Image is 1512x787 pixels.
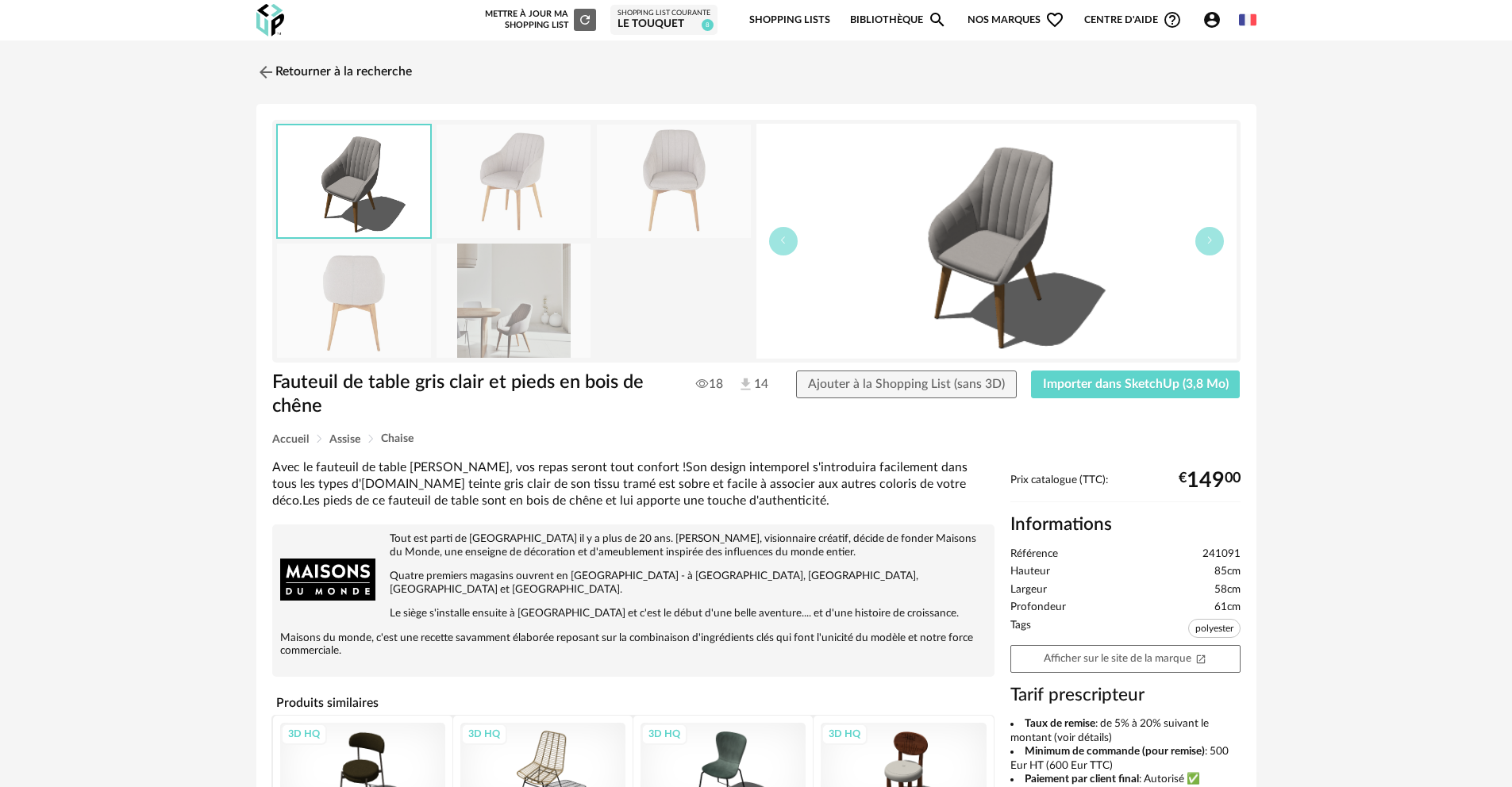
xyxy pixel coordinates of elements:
span: Centre d'aideHelp Circle Outline icon [1084,10,1182,29]
span: Accueil [272,434,309,445]
p: Tout est parti de [GEOGRAPHIC_DATA] il y a plus de 20 ans. [PERSON_NAME], visionnaire créatif, dé... [280,532,987,559]
b: Minimum de commande (pour remise) [1025,746,1205,757]
span: Open In New icon [1195,652,1206,663]
li: : 500 Eur HT (600 Eur TTC) [1010,745,1241,773]
span: Largeur [1010,583,1047,597]
a: Retourner à la recherche [256,55,412,90]
span: Assise [329,434,360,445]
span: Tags [1010,619,1031,642]
span: 61cm [1214,601,1241,615]
div: 3D HQ [281,724,327,744]
span: Référence [1010,547,1058,562]
a: BibliothèqueMagnify icon [850,2,947,39]
span: Help Circle Outline icon [1163,10,1182,29]
a: Shopping Lists [749,2,830,39]
img: OXP [256,4,284,36]
a: Afficher sur le site de la marqueOpen In New icon [1010,645,1241,673]
p: Le siège s'installe ensuite à [GEOGRAPHIC_DATA] et c'est le début d'une belle aventure.... et d'u... [280,607,987,620]
span: Magnify icon [928,10,947,29]
span: 58cm [1214,583,1241,597]
span: Ajouter à la Shopping List (sans 3D) [808,378,1005,390]
span: 8 [702,19,714,31]
span: Account Circle icon [1202,10,1222,29]
b: Paiement par client final [1025,774,1139,785]
img: fr [1239,11,1256,29]
span: 18 [696,376,723,392]
img: svg+xml;base64,PHN2ZyB3aWR0aD0iMjQiIGhlaWdodD0iMjQiIHZpZXdCb3g9IjAgMCAyNCAyNCIgZmlsbD0ibm9uZSIgeG... [256,63,275,82]
div: Le Touquet [617,17,710,32]
img: fauteuil-de-table-gris-clair-et-pieds-en-bois-de-chene-1000-14-11-241091_5.jpg [437,244,591,357]
img: thumbnail.png [278,125,430,237]
img: fauteuil-de-table-gris-clair-et-pieds-en-bois-de-chene-1000-14-11-241091_6.jpg [437,125,591,238]
span: Account Circle icon [1202,10,1229,29]
div: Shopping List courante [617,9,710,18]
span: 241091 [1202,547,1241,562]
div: Mettre à jour ma Shopping List [482,9,596,31]
img: thumbnail.png [756,124,1237,359]
span: 14 [737,376,767,393]
div: Breadcrumb [272,433,1241,445]
h2: Informations [1010,513,1241,536]
button: Importer dans SketchUp (3,8 Mo) [1031,370,1241,399]
button: Ajouter à la Shopping List (sans 3D) [796,370,1017,399]
span: Heart Outline icon [1045,10,1064,29]
h1: Fauteuil de table gris clair et pieds en bois de chêne [272,370,667,419]
div: 3D HQ [821,724,868,744]
img: fauteuil-de-table-gris-clair-et-pieds-en-bois-de-chene-1000-14-11-241091_2.jpg [597,125,751,238]
li: : Autorisé ✅ [1010,773,1241,787]
img: fauteuil-de-table-gris-clair-et-pieds-en-bois-de-chene-1000-14-11-241091_3.jpg [277,244,431,357]
span: 149 [1187,474,1225,487]
span: Hauteur [1010,565,1050,579]
div: 3D HQ [461,724,507,744]
span: Nos marques [968,2,1064,39]
div: Prix catalogue (TTC): [1010,474,1241,503]
span: Profondeur [1010,601,1066,615]
a: Shopping List courante Le Touquet 8 [617,9,710,32]
span: polyester [1188,619,1241,638]
span: 85cm [1214,565,1241,579]
span: Importer dans SketchUp (3,8 Mo) [1043,378,1229,390]
p: Maisons du monde, c'est une recette savamment élaborée reposant sur la combinaison d'ingrédients ... [280,632,987,658]
div: € 00 [1179,474,1241,487]
span: Chaise [381,433,414,444]
b: Taux de remise [1025,718,1095,729]
h3: Tarif prescripteur [1010,684,1241,707]
div: Avec le fauteuil de table [PERSON_NAME], vos repas seront tout confort !Son design intemporel s'i... [272,459,995,510]
img: brand logo [280,532,375,628]
p: Quatre premiers magasins ouvrent en [GEOGRAPHIC_DATA] - à [GEOGRAPHIC_DATA], [GEOGRAPHIC_DATA], [... [280,570,987,597]
div: 3D HQ [641,724,687,744]
li: : de 5% à 20% suivant le montant (voir détails) [1010,717,1241,745]
h4: Produits similaires [272,691,995,715]
span: Refresh icon [578,15,592,24]
img: Téléchargements [737,376,754,393]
